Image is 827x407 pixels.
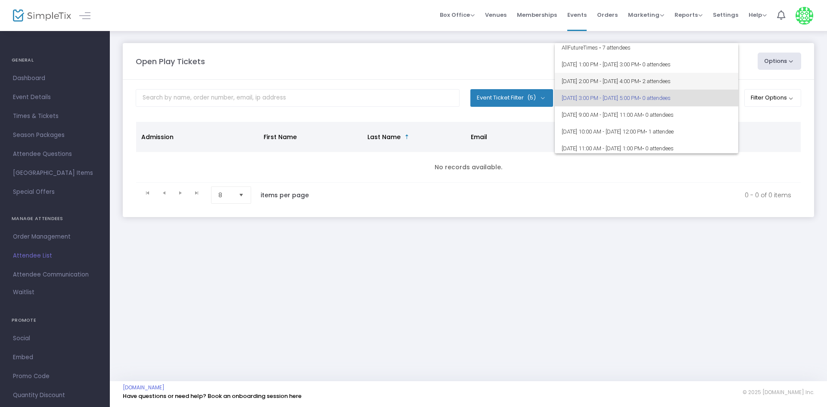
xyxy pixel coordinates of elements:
span: • 0 attendees [642,145,674,152]
span: All Future Times • 7 attendees [562,39,731,56]
span: • 0 attendees [639,95,671,101]
span: • 1 attendee [645,128,674,135]
span: [DATE] 11:00 AM - [DATE] 1:00 PM [562,140,731,157]
span: [DATE] 2:00 PM - [DATE] 4:00 PM [562,73,731,90]
span: • 2 attendees [639,78,671,84]
span: [DATE] 3:00 PM - [DATE] 5:00 PM [562,90,731,106]
span: [DATE] 10:00 AM - [DATE] 12:00 PM [562,123,731,140]
span: [DATE] 1:00 PM - [DATE] 3:00 PM [562,56,731,73]
span: • 0 attendees [639,61,671,68]
span: • 0 attendees [642,112,674,118]
span: [DATE] 9:00 AM - [DATE] 11:00 AM [562,106,731,123]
